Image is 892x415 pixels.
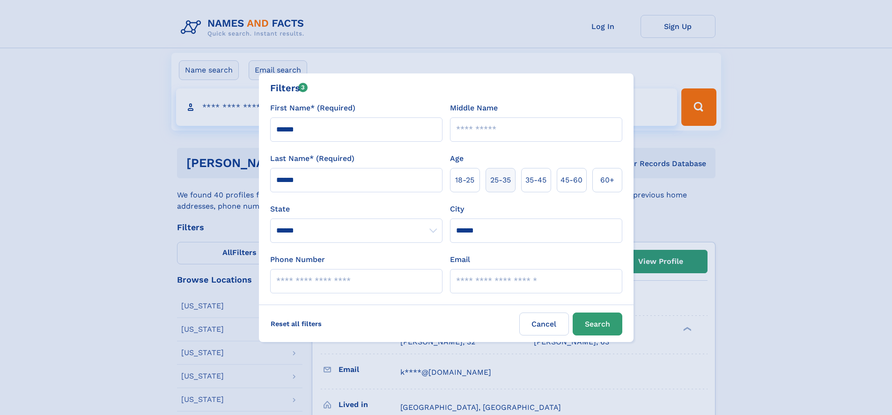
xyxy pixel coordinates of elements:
[270,254,325,265] label: Phone Number
[450,102,498,114] label: Middle Name
[270,153,354,164] label: Last Name* (Required)
[560,175,582,186] span: 45‑60
[270,204,442,215] label: State
[265,313,328,335] label: Reset all filters
[455,175,474,186] span: 18‑25
[490,175,511,186] span: 25‑35
[450,153,464,164] label: Age
[600,175,614,186] span: 60+
[450,254,470,265] label: Email
[525,175,546,186] span: 35‑45
[450,204,464,215] label: City
[270,102,355,114] label: First Name* (Required)
[270,81,308,95] div: Filters
[519,313,569,335] label: Cancel
[573,313,622,335] button: Search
